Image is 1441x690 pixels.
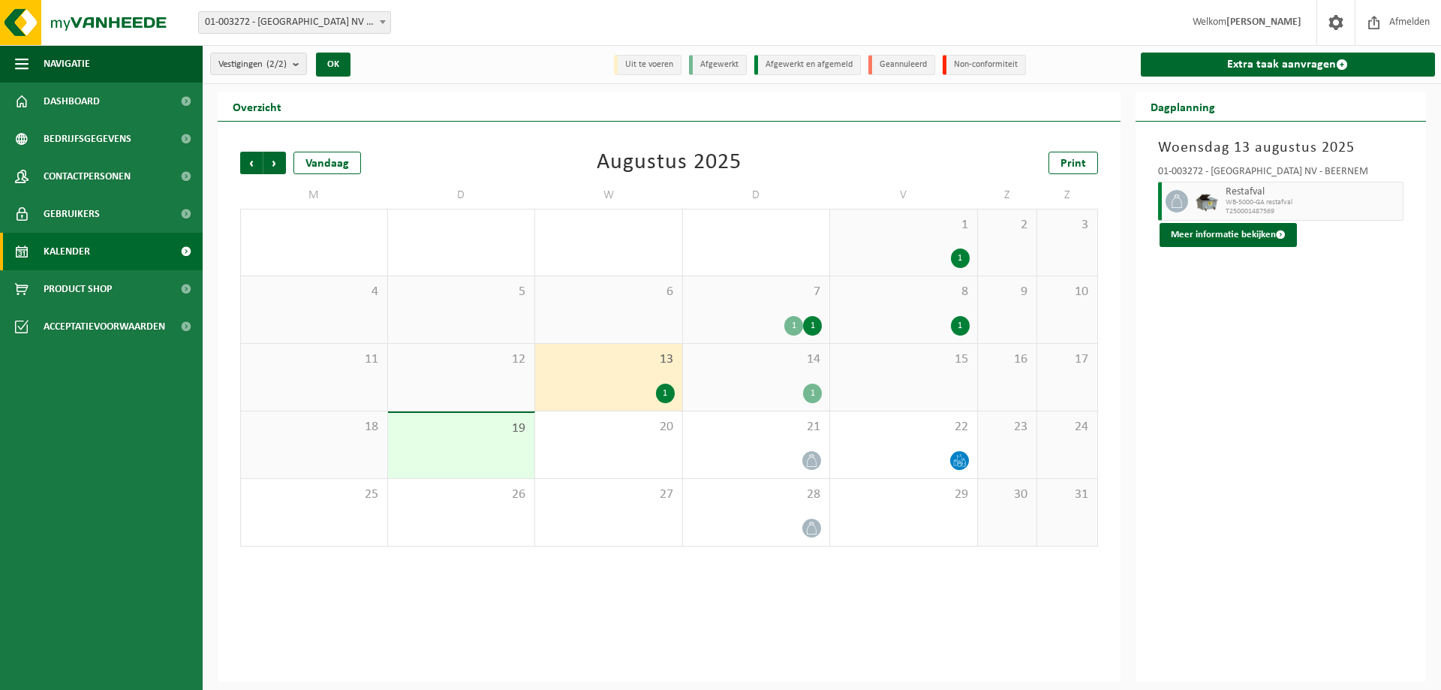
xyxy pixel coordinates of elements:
[198,11,391,34] span: 01-003272 - BELGOSUC NV - BEERNEM
[240,182,388,209] td: M
[263,152,286,174] span: Volgende
[985,419,1030,435] span: 23
[316,53,350,77] button: OK
[690,284,823,300] span: 7
[396,420,528,437] span: 19
[1048,152,1098,174] a: Print
[838,217,970,234] span: 1
[543,284,675,300] span: 6
[240,152,263,174] span: Vorige
[690,419,823,435] span: 21
[44,83,100,120] span: Dashboard
[784,316,803,336] div: 1
[754,55,861,75] li: Afgewerkt en afgemeld
[248,487,380,503] span: 25
[1045,284,1089,300] span: 10
[690,351,823,368] span: 14
[1158,137,1404,159] h3: Woensdag 13 augustus 2025
[44,308,165,345] span: Acceptatievoorwaarden
[248,351,380,368] span: 11
[1045,419,1089,435] span: 24
[978,182,1038,209] td: Z
[210,53,307,75] button: Vestigingen(2/2)
[266,59,287,69] count: (2/2)
[1226,17,1301,28] strong: [PERSON_NAME]
[248,284,380,300] span: 4
[803,316,822,336] div: 1
[1136,92,1230,121] h2: Dagplanning
[218,53,287,76] span: Vestigingen
[535,182,683,209] td: W
[1060,158,1086,170] span: Print
[597,152,742,174] div: Augustus 2025
[1226,198,1400,207] span: WB-5000-GA restafval
[1226,207,1400,216] span: T250001487569
[396,284,528,300] span: 5
[838,284,970,300] span: 8
[838,419,970,435] span: 22
[985,217,1030,234] span: 2
[44,45,90,83] span: Navigatie
[1196,190,1218,212] img: WB-5000-GAL-GY-01
[1226,186,1400,198] span: Restafval
[396,351,528,368] span: 12
[868,55,935,75] li: Geannuleerd
[1045,217,1089,234] span: 3
[689,55,747,75] li: Afgewerkt
[44,158,131,195] span: Contactpersonen
[838,351,970,368] span: 15
[1158,167,1404,182] div: 01-003272 - [GEOGRAPHIC_DATA] NV - BEERNEM
[44,195,100,233] span: Gebruikers
[44,270,112,308] span: Product Shop
[803,384,822,403] div: 1
[614,55,681,75] li: Uit te voeren
[943,55,1026,75] li: Non-conformiteit
[830,182,978,209] td: V
[388,182,536,209] td: D
[44,233,90,270] span: Kalender
[985,487,1030,503] span: 30
[44,120,131,158] span: Bedrijfsgegevens
[543,351,675,368] span: 13
[218,92,296,121] h2: Overzicht
[656,384,675,403] div: 1
[690,487,823,503] span: 28
[199,12,390,33] span: 01-003272 - BELGOSUC NV - BEERNEM
[543,487,675,503] span: 27
[248,419,380,435] span: 18
[1045,487,1089,503] span: 31
[396,487,528,503] span: 26
[683,182,831,209] td: D
[985,284,1030,300] span: 9
[951,316,970,336] div: 1
[838,487,970,503] span: 29
[985,351,1030,368] span: 16
[293,152,361,174] div: Vandaag
[951,249,970,268] div: 1
[543,419,675,435] span: 20
[1037,182,1097,209] td: Z
[1141,53,1436,77] a: Extra taak aanvragen
[1160,223,1297,247] button: Meer informatie bekijken
[1045,351,1089,368] span: 17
